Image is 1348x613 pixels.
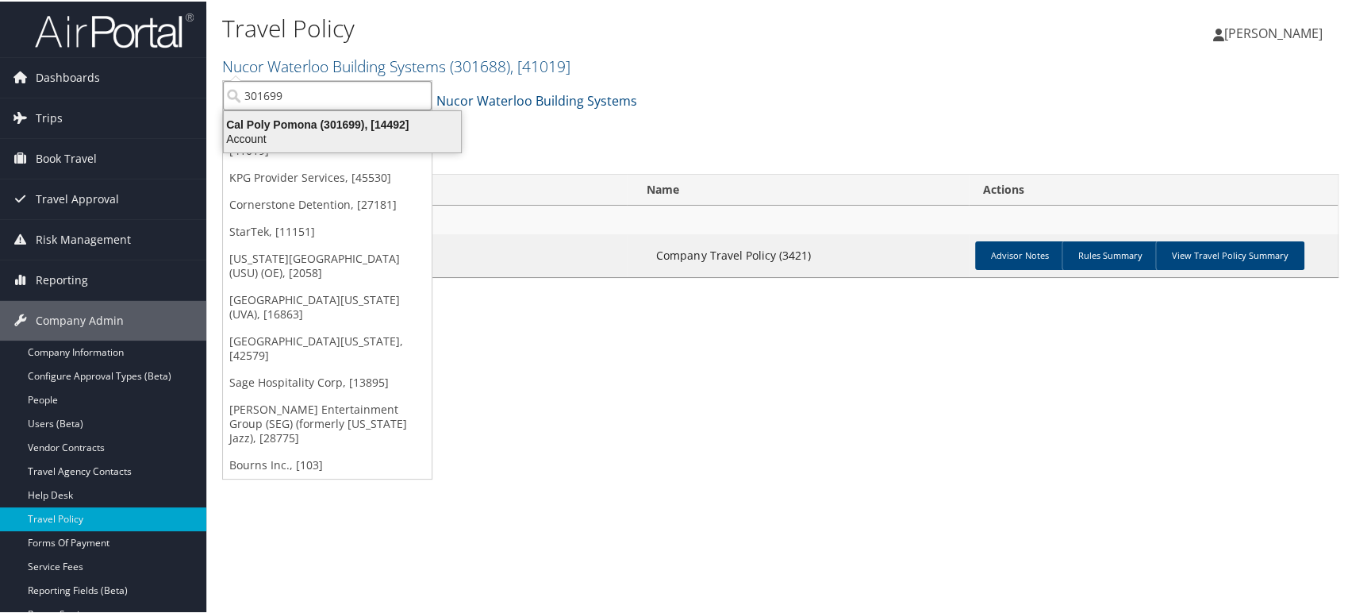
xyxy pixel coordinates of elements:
div: Cal Poly Pomona (301699), [14492] [214,116,470,130]
th: Actions [969,173,1338,204]
a: Advisor Notes [975,240,1065,268]
a: Cornerstone Detention, [27181] [223,190,432,217]
span: ( 301688 ) [450,54,510,75]
a: Rules Summary [1062,240,1158,268]
a: [US_STATE][GEOGRAPHIC_DATA] (USU) (OE), [2058] [223,244,432,285]
span: Dashboards [36,56,100,96]
span: Trips [36,97,63,137]
a: View Travel Policy Summary [1155,240,1304,268]
img: airportal-logo.png [35,10,194,48]
span: Book Travel [36,137,97,177]
a: [GEOGRAPHIC_DATA][US_STATE] (UVA), [16863] [223,285,432,326]
td: Company Travel Policy (3421) [627,233,969,276]
a: Nucor Waterloo Building Systems [222,54,570,75]
span: Reporting [36,259,88,299]
a: StarTek, [11151] [223,217,432,244]
span: , [ 41019 ] [510,54,570,75]
a: Bourns Inc., [103] [223,450,432,477]
span: Travel Approval [36,178,119,218]
th: Name: activate to sort column ascending [627,173,969,204]
div: Account [214,130,470,145]
a: Nucor Waterloo Building Systems [425,83,637,115]
a: Sage Hospitality Corp, [13895] [223,368,432,395]
span: Company Admin [36,299,124,339]
span: Risk Management [36,218,131,258]
td: Nucor Waterloo Building Systems [223,204,1338,233]
a: [PERSON_NAME] [1213,8,1338,56]
a: [PERSON_NAME] Entertainment Group (SEG) (formerly [US_STATE] Jazz), [28775] [223,395,432,450]
h1: Travel Policy [222,10,966,44]
a: [GEOGRAPHIC_DATA][US_STATE], [42579] [223,326,432,368]
a: KPG Provider Services, [45530] [223,163,432,190]
input: Search Accounts [223,79,432,109]
span: [PERSON_NAME] [1224,23,1323,40]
